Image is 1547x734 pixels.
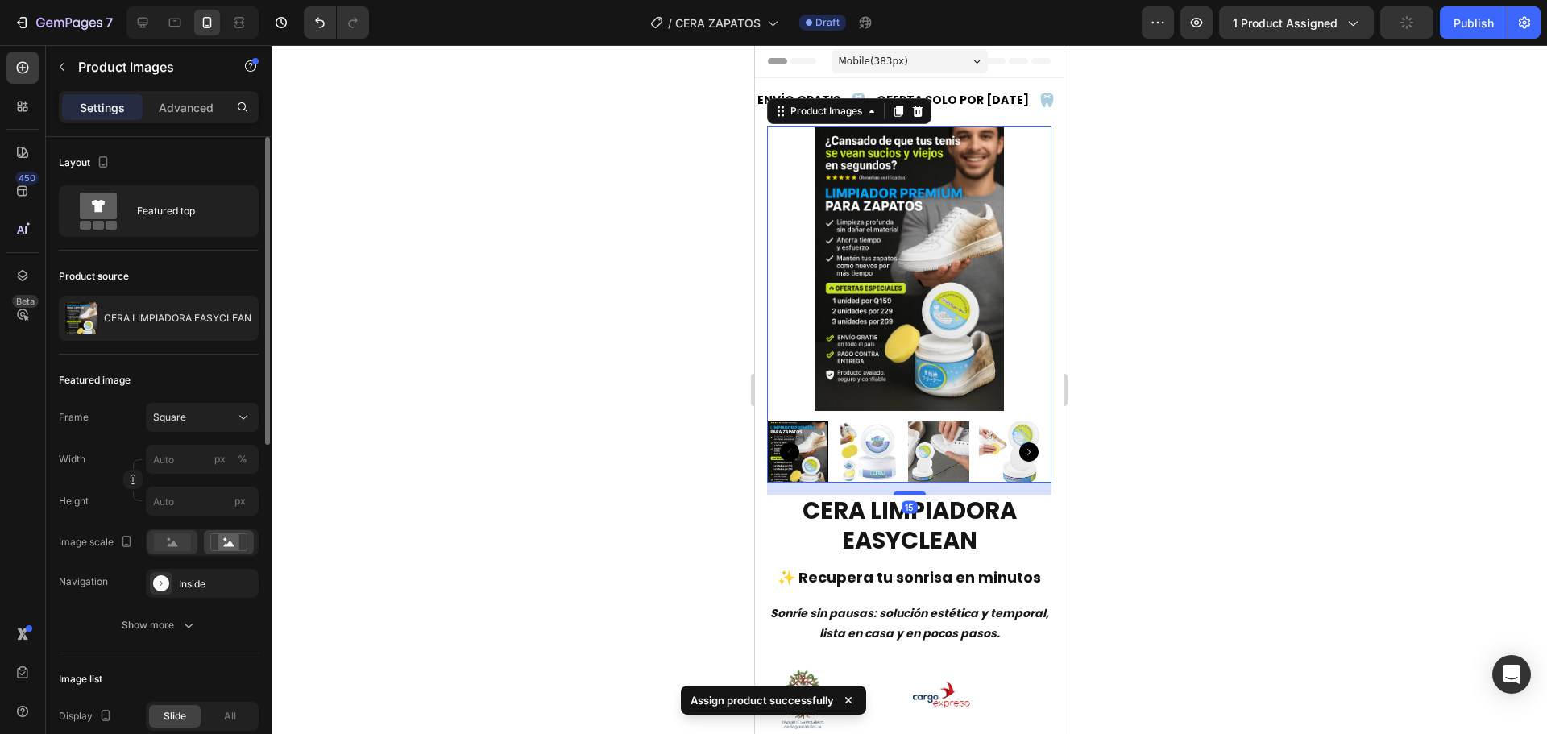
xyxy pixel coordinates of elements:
div: Navigation [59,574,108,589]
label: Height [59,494,89,508]
div: Product source [59,269,129,284]
span: px [234,495,246,507]
div: Open Intercom Messenger [1492,655,1531,694]
div: Image list [59,672,102,686]
p: CERA LIMPIADORA EASYCLEAN [104,313,251,324]
div: Beta [12,295,39,308]
p: Advanced [159,99,214,116]
span: All [224,709,236,724]
div: Featured image [59,373,131,388]
input: px% [146,445,259,474]
span: Square [153,410,186,425]
iframe: Design area [755,45,1064,734]
button: Square [146,403,259,432]
p: Assign product successfully [691,692,834,708]
div: Image scale [59,532,136,554]
p: 7 [106,13,113,32]
div: Display [59,706,115,728]
button: % [210,450,230,469]
label: Width [59,452,85,467]
span: CERA ZAPATOS [675,15,761,31]
button: Publish [1440,6,1508,39]
span: / [668,15,672,31]
span: Draft [815,15,840,30]
div: Undo/Redo [304,6,369,39]
div: Layout [59,152,113,174]
div: Inside [179,577,255,591]
p: Settings [80,99,125,116]
button: Show more [59,611,259,640]
span: Slide [164,709,186,724]
label: Frame [59,410,89,425]
span: 1 product assigned [1233,15,1338,31]
img: product feature img [65,302,97,334]
div: Publish [1454,15,1494,31]
div: Featured top [137,193,235,230]
div: px [214,452,226,467]
div: 450 [15,172,39,185]
input: px [146,487,259,516]
button: 7 [6,6,120,39]
button: px [233,450,252,469]
div: % [238,452,247,467]
button: 1 product assigned [1219,6,1374,39]
div: Show more [122,617,197,633]
p: Product Images [78,57,215,77]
